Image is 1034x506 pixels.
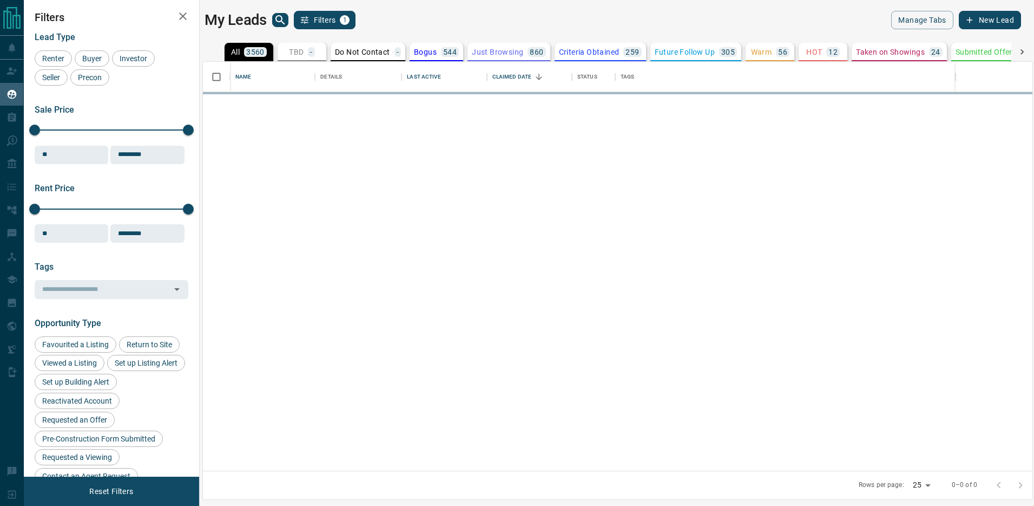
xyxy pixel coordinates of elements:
button: search button [272,13,288,27]
div: Viewed a Listing [35,355,104,371]
span: Investor [116,54,151,63]
div: Last Active [407,62,440,92]
button: Sort [531,69,546,85]
div: Requested an Offer [35,412,115,428]
span: Reactivated Account [38,397,116,405]
span: Buyer [78,54,106,63]
div: Pre-Construction Form Submitted [35,431,163,447]
p: - [397,48,399,56]
div: Precon [70,69,109,86]
div: Set up Building Alert [35,374,117,390]
div: Return to Site [119,336,180,353]
span: 1 [341,16,348,24]
div: Tags [615,62,956,92]
p: Bogus [414,48,437,56]
p: Just Browsing [472,48,523,56]
span: Set up Listing Alert [111,359,181,367]
div: Reactivated Account [35,393,120,409]
p: All [231,48,240,56]
span: Return to Site [123,340,176,349]
p: Taken on Showings [856,48,925,56]
span: Viewed a Listing [38,359,101,367]
button: New Lead [959,11,1021,29]
div: Last Active [401,62,486,92]
div: Seller [35,69,68,86]
span: Requested an Offer [38,416,111,424]
p: 259 [625,48,639,56]
div: Claimed Date [492,62,532,92]
div: Renter [35,50,72,67]
div: Status [577,62,597,92]
p: HOT [806,48,822,56]
p: Submitted Offer [956,48,1012,56]
span: Rent Price [35,183,75,193]
p: Rows per page: [859,481,904,490]
span: Seller [38,73,64,82]
span: Requested a Viewing [38,453,116,462]
span: Opportunity Type [35,318,101,328]
div: Tags [621,62,635,92]
span: Favourited a Listing [38,340,113,349]
p: Do Not Contact [335,48,390,56]
span: Set up Building Alert [38,378,113,386]
p: 3560 [246,48,265,56]
p: 305 [721,48,735,56]
h2: Filters [35,11,188,24]
span: Renter [38,54,68,63]
div: Claimed Date [487,62,572,92]
span: Precon [74,73,106,82]
div: Requested a Viewing [35,449,120,465]
span: Lead Type [35,32,75,42]
p: 544 [443,48,457,56]
span: Pre-Construction Form Submitted [38,434,159,443]
div: Set up Listing Alert [107,355,185,371]
h1: My Leads [205,11,267,29]
div: Contact an Agent Request [35,468,138,484]
p: 860 [530,48,543,56]
div: Details [320,62,342,92]
div: Name [230,62,315,92]
button: Filters1 [294,11,356,29]
p: - [310,48,312,56]
p: Warm [751,48,772,56]
div: Status [572,62,615,92]
button: Reset Filters [82,482,140,501]
p: TBD [289,48,304,56]
p: 0–0 of 0 [952,481,977,490]
span: Sale Price [35,105,74,115]
div: 25 [908,477,934,493]
span: Contact an Agent Request [38,472,134,481]
div: Favourited a Listing [35,336,116,353]
p: 56 [778,48,787,56]
div: Name [235,62,252,92]
button: Open [169,282,185,297]
p: 24 [931,48,940,56]
div: Investor [112,50,155,67]
button: Manage Tabs [891,11,953,29]
div: Details [315,62,401,92]
div: Buyer [75,50,109,67]
p: Criteria Obtained [559,48,620,56]
span: Tags [35,262,54,272]
p: Future Follow Up [655,48,715,56]
p: 12 [828,48,838,56]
